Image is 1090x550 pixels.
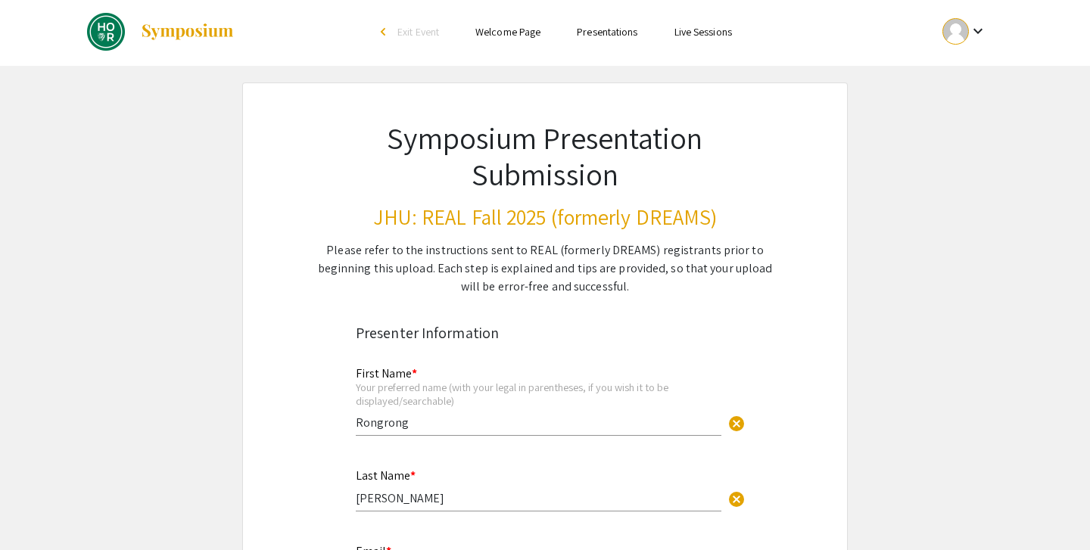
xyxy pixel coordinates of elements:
h3: JHU: REAL Fall 2025 (formerly DREAMS) [316,204,774,230]
div: Please refer to the instructions sent to REAL (formerly DREAMS) registrants prior to beginning th... [316,241,774,296]
div: arrow_back_ios [381,27,390,36]
input: Type Here [356,415,721,430]
img: JHU: REAL Fall 2025 (formerly DREAMS) [87,13,125,51]
a: Welcome Page [475,25,540,39]
input: Type Here [356,490,721,506]
a: Presentations [577,25,637,39]
button: Clear [721,408,752,438]
mat-label: First Name [356,365,417,381]
img: Symposium by ForagerOne [140,23,235,41]
h1: Symposium Presentation Submission [316,120,774,192]
mat-label: Last Name [356,468,416,483]
span: cancel [727,490,746,508]
button: Expand account dropdown [926,14,1003,48]
a: JHU: REAL Fall 2025 (formerly DREAMS) [87,13,235,51]
mat-icon: Expand account dropdown [969,22,987,40]
span: cancel [727,415,746,433]
div: Presenter Information [356,322,734,344]
button: Clear [721,483,752,514]
a: Live Sessions [674,25,732,39]
div: Your preferred name (with your legal in parentheses, if you wish it to be displayed/searchable) [356,381,721,407]
span: Exit Event [397,25,439,39]
iframe: Chat [11,482,64,539]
